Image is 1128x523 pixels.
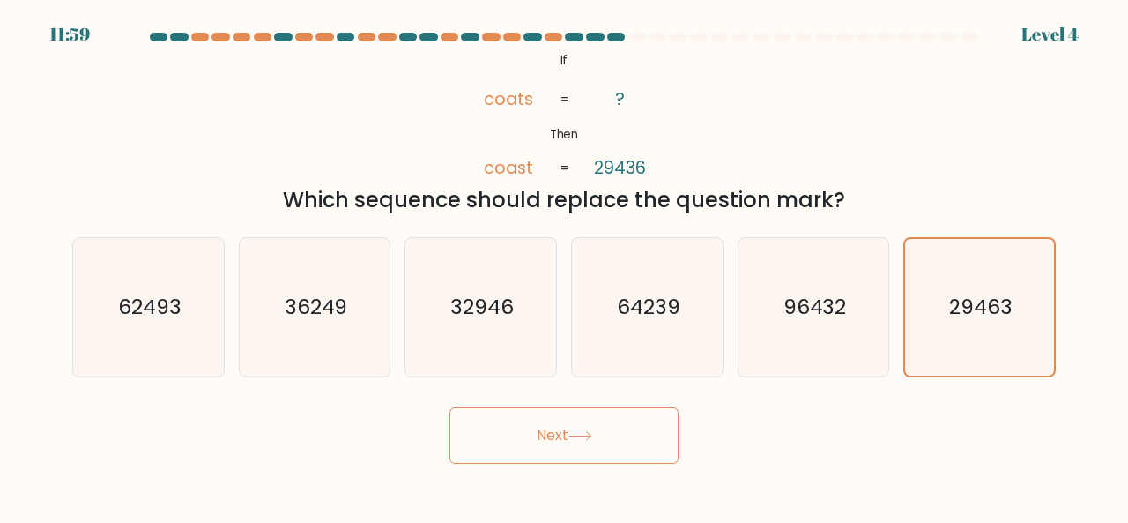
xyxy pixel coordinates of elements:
[615,86,625,111] tspan: ?
[83,184,1045,216] div: Which sequence should replace the question mark?
[449,407,679,464] button: Next
[450,292,514,321] text: 32946
[560,161,568,177] tspan: =
[549,126,578,143] tspan: Then
[594,155,646,180] tspan: 29436
[617,292,680,321] text: 64239
[560,52,568,69] tspan: If
[456,49,672,182] svg: @import url('[URL][DOMAIN_NAME]);
[949,293,1013,321] text: 29463
[118,292,182,321] text: 62493
[483,155,532,180] tspan: coast
[49,21,90,48] div: 11:59
[483,86,532,111] tspan: coats
[560,91,568,108] tspan: =
[285,292,348,321] text: 36249
[1021,21,1079,48] div: Level 4
[783,292,847,321] text: 96432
